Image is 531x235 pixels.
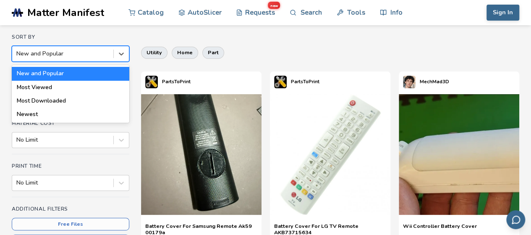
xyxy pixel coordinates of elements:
img: MechMad3D's profile [403,76,416,88]
button: Free Files [12,218,129,230]
span: Matter Manifest [27,7,104,18]
span: new [268,2,280,9]
input: New and PopularNew and PopularMost ViewedMost DownloadedNewest [16,50,18,57]
p: PartsToPrint [162,77,191,86]
p: PartsToPrint [291,77,319,86]
p: MechMad3D [420,77,449,86]
h4: Material Cost [12,120,129,126]
div: Newest [12,108,129,121]
img: PartsToPrint's profile [274,76,287,88]
a: PartsToPrint's profilePartsToPrint [270,71,324,92]
div: Most Downloaded [12,94,129,108]
input: No Limit [16,137,18,143]
a: PartsToPrint's profilePartsToPrint [141,71,195,92]
input: No Limit [16,180,18,186]
button: home [172,47,198,58]
h4: Print Time [12,163,129,169]
a: MechMad3D's profileMechMad3D [399,71,453,92]
div: Most Viewed [12,81,129,94]
button: utility [141,47,167,58]
button: Sign In [487,5,519,21]
img: PartsToPrint's profile [145,76,158,88]
h4: Additional Filters [12,206,129,212]
button: part [202,47,224,58]
div: New and Popular [12,67,129,80]
button: Send feedback via email [506,210,525,229]
h4: Sort By [12,34,129,40]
